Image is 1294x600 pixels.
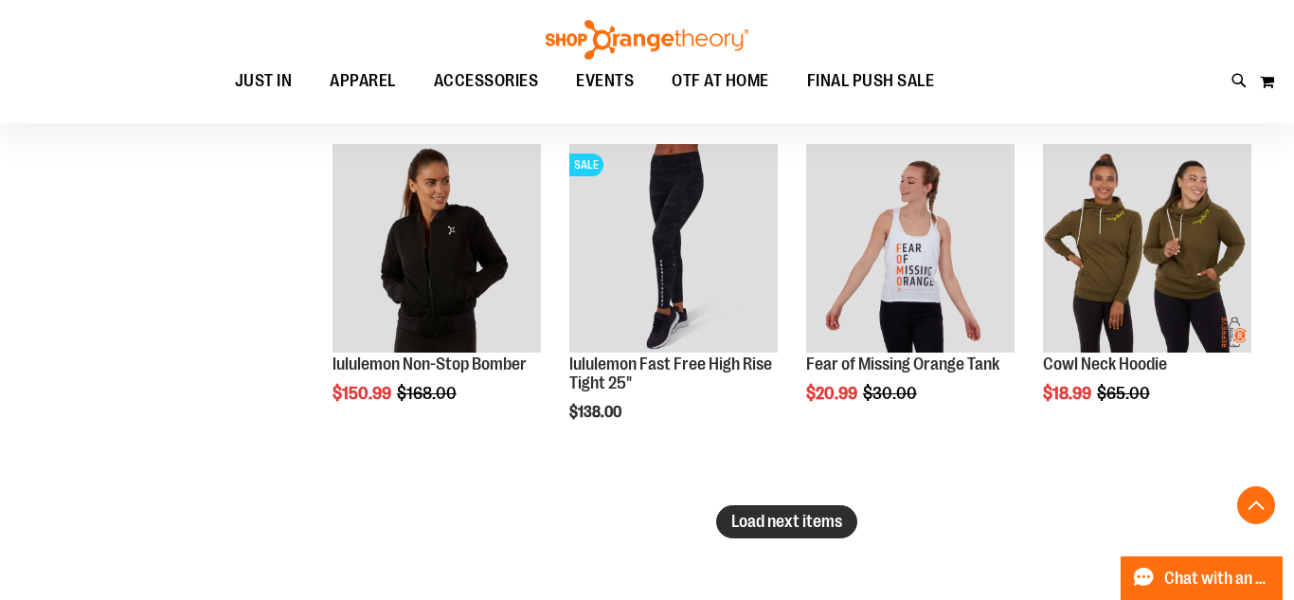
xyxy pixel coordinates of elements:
a: ACCESSORIES [415,60,558,103]
span: FINAL PUSH SALE [807,60,935,102]
a: Product image for Fear of Missing Orange Tank [806,144,1015,355]
img: Product image for lululemon Non-Stop Bomber [332,144,541,353]
span: Chat with an Expert [1164,570,1271,588]
a: Product image for lululemon Fast Free High Rise Tight 25"SALE [569,144,778,355]
span: $18.99 [1043,384,1094,403]
div: product [560,135,787,470]
span: EVENTS [576,60,634,102]
span: SALE [569,154,603,176]
a: Cowl Neck Hoodie [1043,355,1167,373]
span: JUST IN [235,60,293,102]
div: product [323,135,550,451]
img: Product image for Cowl Neck Hoodie [1043,144,1251,353]
span: $168.00 [397,384,459,403]
span: $138.00 [569,404,624,421]
a: lululemon Fast Free High Rise Tight 25" [569,355,772,392]
div: product [797,135,1024,451]
span: $20.99 [806,384,860,403]
img: Product image for lululemon Fast Free High Rise Tight 25" [569,144,778,353]
span: $30.00 [863,384,920,403]
a: lululemon Non-Stop Bomber [332,355,527,373]
a: EVENTS [557,60,653,103]
a: Product image for Cowl Neck Hoodie [1043,144,1251,355]
img: Shop Orangetheory [543,20,751,60]
a: APPAREL [311,60,415,102]
span: Load next items [731,512,842,531]
a: OTF AT HOME [653,60,788,103]
a: Fear of Missing Orange Tank [806,355,999,373]
a: JUST IN [216,60,312,103]
button: Chat with an Expert [1121,556,1284,600]
span: ACCESSORIES [434,60,539,102]
span: OTF AT HOME [672,60,769,102]
span: APPAREL [330,60,396,102]
button: Back To Top [1237,486,1275,524]
span: $150.99 [332,384,394,403]
button: Load next items [716,505,857,538]
div: product [1033,135,1261,451]
a: FINAL PUSH SALE [788,60,954,103]
img: Product image for Fear of Missing Orange Tank [806,144,1015,353]
a: Product image for lululemon Non-Stop Bomber [332,144,541,355]
span: $65.00 [1097,384,1153,403]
